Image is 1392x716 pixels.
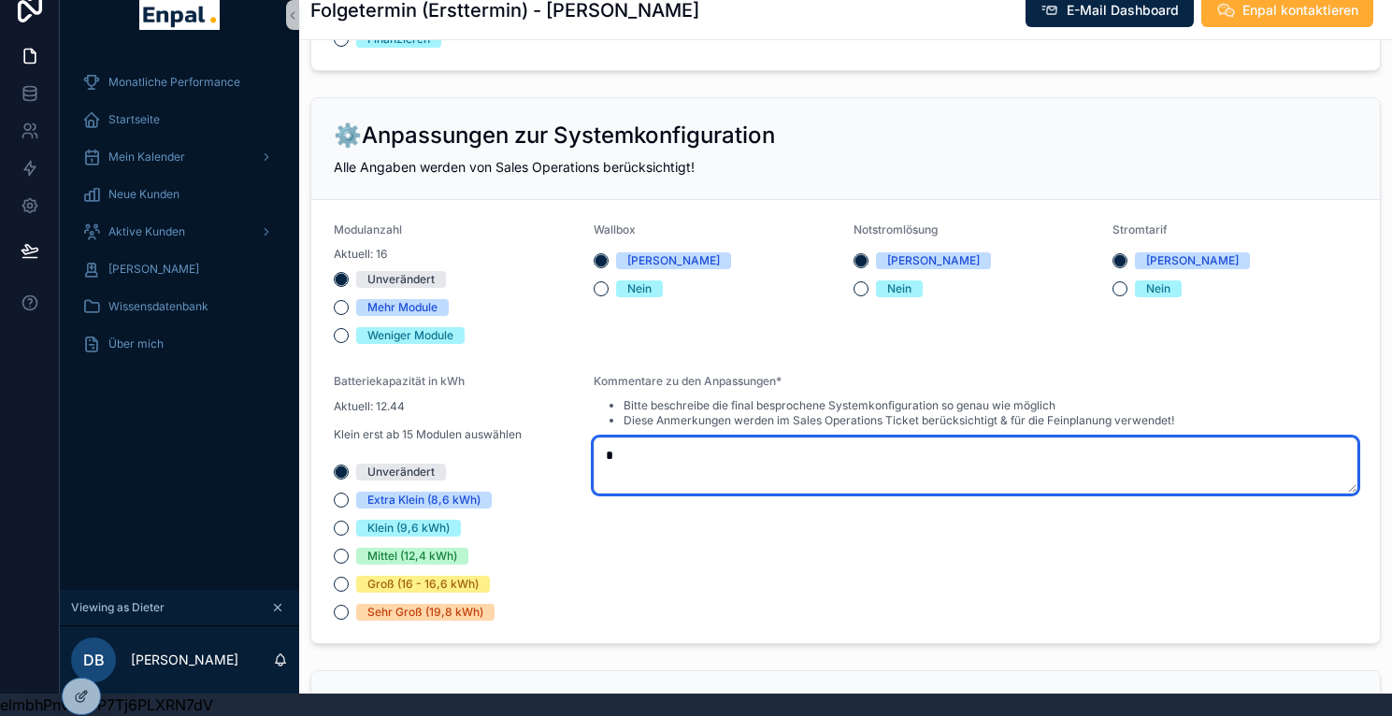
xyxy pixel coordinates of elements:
span: Modulanzahl [334,222,402,236]
a: Aktive Kunden [71,215,288,249]
span: Viewing as Dieter [71,600,165,615]
div: [PERSON_NAME] [887,252,980,269]
span: Kommentare zu den Anpassungen* [594,374,782,388]
a: Neue Kunden [71,178,288,211]
div: Unverändert [367,271,435,288]
a: Monatliche Performance [71,65,288,99]
div: Unverändert [367,464,435,480]
span: Batteriekapazität in kWh [334,374,465,388]
span: Mein Kalender [108,150,185,165]
span: E-Mail Dashboard [1067,1,1179,20]
span: Notstromlösung [854,222,938,236]
span: Neue Kunden [108,187,179,202]
a: [PERSON_NAME] [71,252,288,286]
a: Über mich [71,327,288,361]
span: Alle Angaben werden von Sales Operations berücksichtigt! [334,159,695,175]
div: [PERSON_NAME] [1146,252,1239,269]
div: Sehr Groß (19,8 kWh) [367,604,483,621]
p: Aktuell: 12.44 [334,398,522,415]
span: Stromtarif [1112,222,1168,236]
span: Monatliche Performance [108,75,240,90]
div: Nein [627,280,652,297]
span: Wallbox [594,222,636,236]
a: Startseite [71,103,288,136]
div: Mittel (12,4 kWh) [367,548,457,565]
span: Startseite [108,112,160,127]
a: Mein Kalender [71,140,288,174]
span: Über mich [108,337,164,351]
div: scrollable content [60,52,299,385]
div: [PERSON_NAME] [627,252,720,269]
div: Groß (16 - 16,6 kWh) [367,576,479,593]
span: Aktive Kunden [108,224,185,239]
div: Weniger Module [367,327,453,344]
h2: ⚙️Anpassungen zur Systemkonfiguration [334,121,775,150]
li: Bitte beschreibe die final besprochene Systemkonfiguration so genau wie möglich [624,398,1174,413]
span: DB [83,649,105,671]
span: Wissensdatenbank [108,299,208,314]
li: Diese Anmerkungen werden im Sales Operations Ticket berücksichtigt & für die Feinplanung verwendet! [624,413,1174,428]
div: Nein [887,280,911,297]
div: Nein [1146,280,1170,297]
div: Mehr Module [367,299,438,316]
span: Aktuell: 16 [334,247,387,262]
p: [PERSON_NAME] [131,651,238,669]
div: Klein (9,6 kWh) [367,520,450,537]
a: Wissensdatenbank [71,290,288,323]
span: Enpal kontaktieren [1242,1,1358,20]
span: [PERSON_NAME] [108,262,199,277]
div: Extra Klein (8,6 kWh) [367,492,481,508]
p: Klein erst ab 15 Modulen auswählen [334,426,522,443]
